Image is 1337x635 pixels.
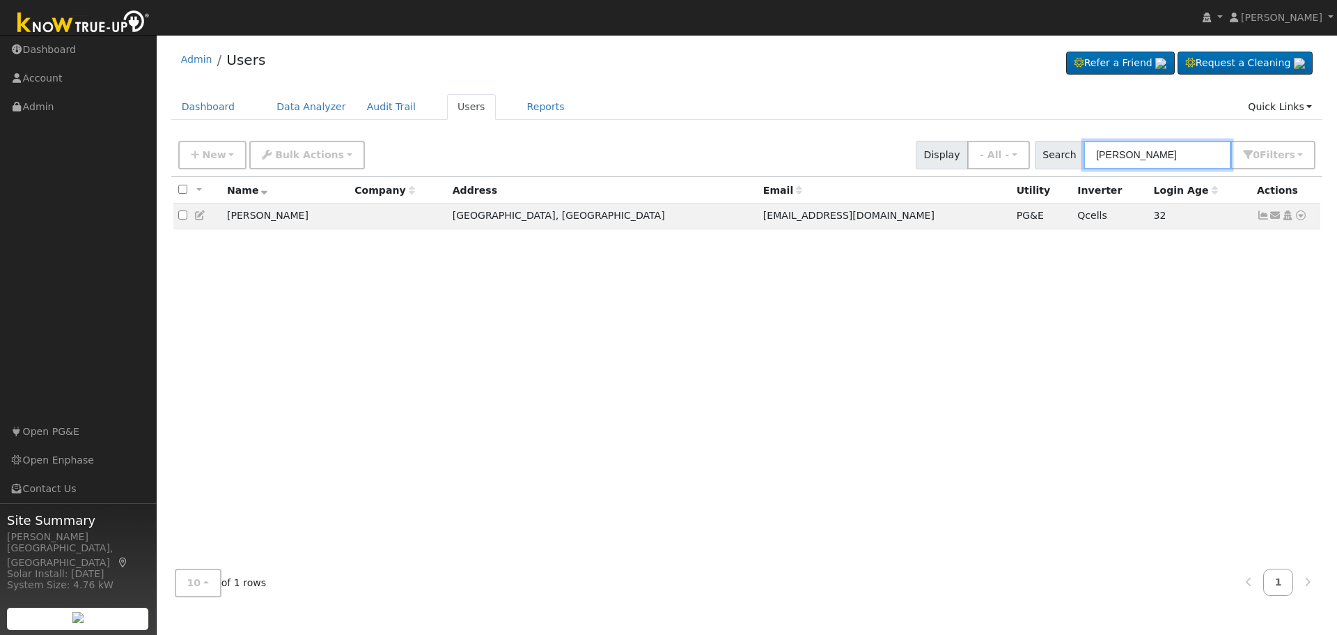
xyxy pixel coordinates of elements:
[447,94,496,120] a: Users
[1154,210,1166,221] span: 08/18/2025 6:04:49 PM
[763,185,802,196] span: Email
[517,94,575,120] a: Reports
[1017,183,1068,198] div: Utility
[266,94,357,120] a: Data Analyzer
[178,141,247,169] button: New
[202,149,226,160] span: New
[7,530,149,544] div: [PERSON_NAME]
[7,511,149,530] span: Site Summary
[1230,141,1315,169] button: 0Filters
[763,210,935,221] span: [EMAIL_ADDRESS][DOMAIN_NAME]
[227,185,268,196] span: Name
[453,183,753,198] div: Address
[226,52,265,68] a: Users
[171,94,246,120] a: Dashboard
[1066,52,1175,75] a: Refer a Friend
[1178,52,1313,75] a: Request a Cleaning
[1289,149,1295,160] span: s
[354,185,414,196] span: Company name
[1077,210,1107,221] span: Qcells
[1077,183,1143,198] div: Inverter
[1035,141,1084,169] span: Search
[1154,185,1218,196] span: Days since last login
[1017,210,1044,221] span: PG&E
[175,569,267,597] span: of 1 rows
[1263,569,1294,596] a: 1
[1269,208,1282,223] a: lint_free@yahoo.com
[7,541,149,570] div: [GEOGRAPHIC_DATA], [GEOGRAPHIC_DATA]
[1237,94,1322,120] a: Quick Links
[275,149,344,160] span: Bulk Actions
[7,578,149,592] div: System Size: 4.76 kW
[1257,210,1269,221] a: Show Graph
[967,141,1030,169] button: - All -
[1281,210,1294,221] a: Login As
[7,567,149,581] div: Solar Install: [DATE]
[117,557,130,568] a: Map
[357,94,426,120] a: Audit Trail
[222,204,350,229] td: [PERSON_NAME]
[1295,208,1307,223] a: Other actions
[1241,12,1322,23] span: [PERSON_NAME]
[1257,183,1315,198] div: Actions
[1084,141,1231,169] input: Search
[249,141,364,169] button: Bulk Actions
[175,569,221,597] button: 10
[194,210,207,221] a: Edit User
[1294,58,1305,69] img: retrieve
[72,612,84,623] img: retrieve
[10,8,157,39] img: Know True-Up
[187,577,201,588] span: 10
[181,54,212,65] a: Admin
[1260,149,1295,160] span: Filter
[448,204,758,229] td: [GEOGRAPHIC_DATA], [GEOGRAPHIC_DATA]
[1155,58,1166,69] img: retrieve
[916,141,968,169] span: Display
